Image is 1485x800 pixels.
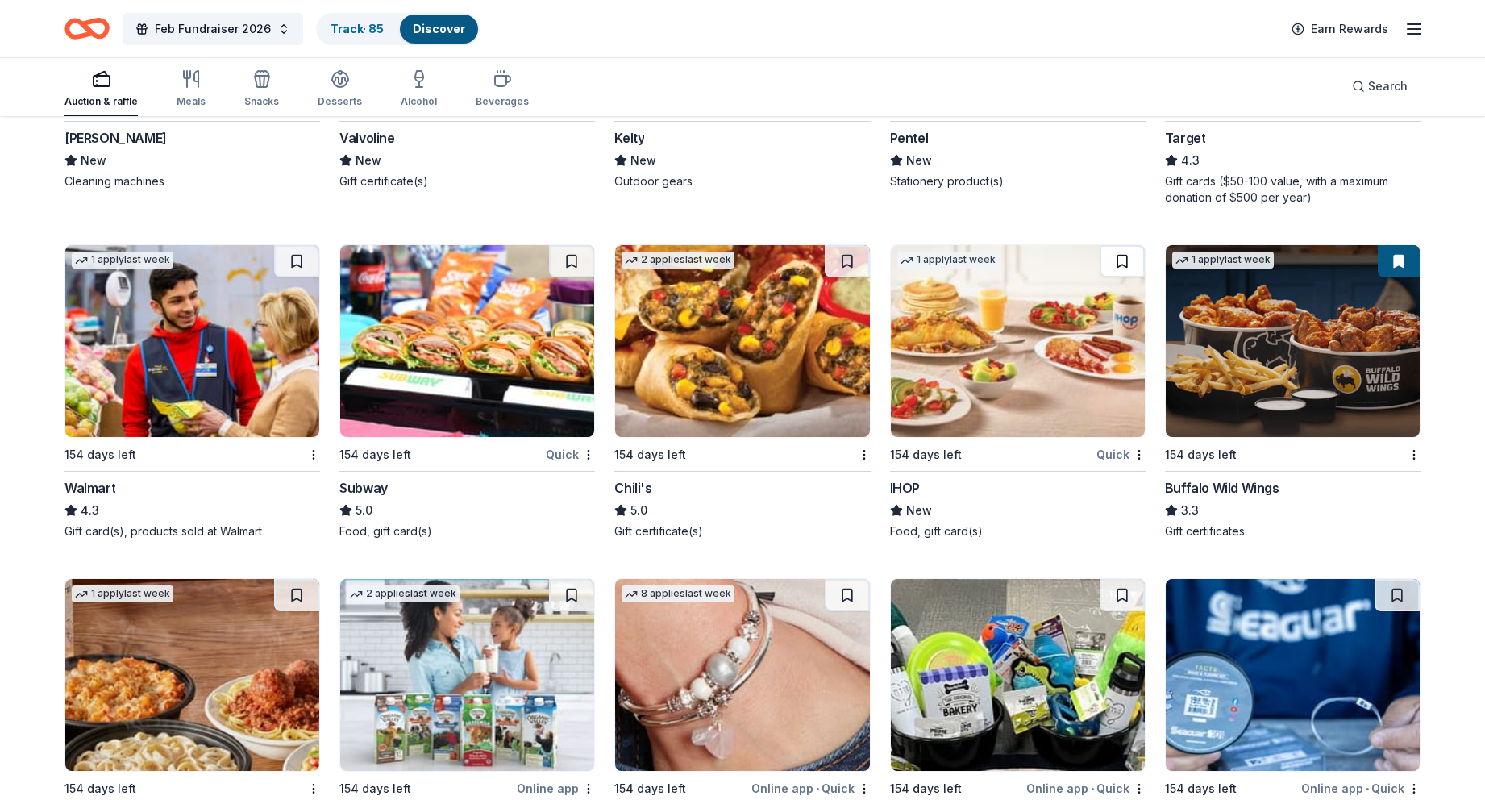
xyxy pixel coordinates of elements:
span: • [816,782,819,795]
div: Desserts [318,95,362,108]
span: 4.3 [1181,151,1200,170]
span: New [906,501,932,520]
div: Target [1165,128,1206,148]
span: Search [1368,77,1408,96]
div: IHOP [890,478,920,498]
div: 1 apply last week [72,252,173,269]
div: Chili's [614,478,651,498]
div: Meals [177,95,206,108]
div: 154 days left [339,779,411,798]
div: 1 apply last week [72,585,173,602]
div: Quick [1096,444,1146,465]
div: Gift cards ($50-100 value, with a maximum donation of $500 per year) [1165,173,1421,206]
img: Image for Seaguar [1166,579,1420,771]
a: Image for Chili's2 applieslast week154 days leftChili's5.0Gift certificate(s) [614,244,870,540]
button: Snacks [244,63,279,116]
div: Pentel [890,128,929,148]
div: Valvoline [339,128,394,148]
a: Image for Subway154 days leftQuickSubway5.0Food, gift card(s) [339,244,595,540]
div: Walmart [64,478,115,498]
div: 1 apply last week [897,252,999,269]
div: Stationery product(s) [890,173,1146,190]
img: Image for IHOP [891,245,1145,437]
a: Earn Rewards [1282,15,1398,44]
a: Image for IHOP1 applylast week154 days leftQuickIHOPNewFood, gift card(s) [890,244,1146,540]
div: Snacks [244,95,279,108]
span: 3.3 [1181,501,1199,520]
span: New [906,151,932,170]
button: Search [1339,70,1421,102]
div: Online app Quick [751,778,871,798]
button: Alcohol [401,63,437,116]
span: 5.0 [630,501,647,520]
div: Kelty [614,128,644,148]
a: Home [64,10,110,48]
div: Quick [546,444,595,465]
div: Online app Quick [1026,778,1146,798]
div: Gift card(s), products sold at Walmart [64,523,320,540]
span: 5.0 [356,501,372,520]
div: Online app Quick [1301,778,1421,798]
div: Food, gift card(s) [890,523,1146,540]
div: 154 days left [890,445,962,465]
span: New [356,151,381,170]
img: Image for Purina [891,579,1145,771]
div: Gift certificate(s) [614,523,870,540]
img: Image for Subway [340,245,594,437]
div: 8 applies last week [622,585,734,602]
button: Auction & raffle [64,63,138,116]
div: 1 apply last week [1172,252,1274,269]
div: 154 days left [64,779,136,798]
div: Online app [517,778,595,798]
div: Cleaning machines [64,173,320,190]
button: Desserts [318,63,362,116]
a: Image for Buffalo Wild Wings1 applylast week154 days leftBuffalo Wild Wings3.3Gift certificates [1165,244,1421,540]
div: 154 days left [890,779,962,798]
div: 154 days left [614,779,686,798]
button: Meals [177,63,206,116]
button: Track· 85Discover [316,13,480,45]
span: Feb Fundraiser 2026 [155,19,271,39]
span: New [630,151,656,170]
div: 154 days left [339,445,411,465]
img: Image for Olive Garden [65,579,319,771]
span: • [1091,782,1094,795]
div: 2 applies last week [347,585,460,602]
div: Food, gift card(s) [339,523,595,540]
div: Gift certificates [1165,523,1421,540]
span: New [81,151,106,170]
div: [PERSON_NAME] [64,128,167,148]
img: Image for Buffalo Wild Wings [1166,245,1420,437]
span: • [1366,782,1369,795]
div: Auction & raffle [64,95,138,108]
img: Image for Lizzy James [615,579,869,771]
div: 154 days left [1165,779,1237,798]
div: 2 applies last week [622,252,734,269]
div: Beverages [476,95,529,108]
button: Beverages [476,63,529,116]
span: 4.3 [81,501,99,520]
img: Image for Organic Valley [340,579,594,771]
div: Outdoor gears [614,173,870,190]
img: Image for Chili's [615,245,869,437]
div: Gift certificate(s) [339,173,595,190]
div: 154 days left [614,445,686,465]
div: Buffalo Wild Wings [1165,478,1279,498]
a: Track· 85 [331,22,384,35]
div: Subway [339,478,388,498]
button: Feb Fundraiser 2026 [123,13,303,45]
div: 154 days left [64,445,136,465]
a: Image for Walmart1 applylast week154 days leftWalmart4.3Gift card(s), products sold at Walmart [64,244,320,540]
img: Image for Walmart [65,245,319,437]
div: 154 days left [1165,445,1237,465]
div: Alcohol [401,95,437,108]
a: Discover [413,22,465,35]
